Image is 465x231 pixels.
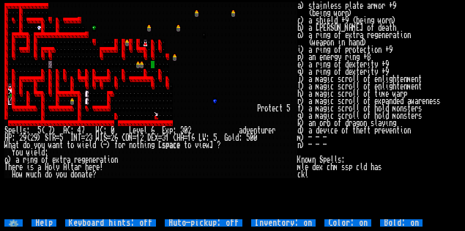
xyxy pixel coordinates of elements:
div: i [26,164,30,171]
div: n [147,142,151,149]
div: n [30,156,34,164]
div: l [144,127,147,134]
div: e [272,105,275,112]
div: - [103,142,107,149]
div: e [89,164,92,171]
div: 9 [23,134,26,142]
div: P [8,134,12,142]
div: H [12,171,15,178]
div: o [187,142,191,149]
div: a [67,156,70,164]
div: t [257,127,261,134]
input: Help [31,219,56,227]
div: e [19,164,23,171]
div: S [103,134,107,142]
div: s [23,127,26,134]
div: g [34,156,37,164]
div: y [56,164,59,171]
div: H [176,134,180,142]
div: 2 [111,134,114,142]
div: R [52,134,56,142]
div: : [173,127,176,134]
div: o [133,142,136,149]
div: ) [37,134,41,142]
div: r [96,156,100,164]
div: Y [12,149,15,156]
div: o [15,149,19,156]
div: H [4,134,8,142]
div: t [59,156,63,164]
div: 2 [140,134,144,142]
div: o [4,156,8,164]
div: e [34,149,37,156]
div: A [180,134,184,142]
div: o [70,142,74,149]
div: r [23,156,26,164]
div: I [70,134,74,142]
div: ) [107,142,111,149]
div: p [169,127,173,134]
div: S [4,127,8,134]
div: 5 [286,105,290,112]
div: l [231,134,235,142]
div: e [133,127,136,134]
div: 3 [180,127,184,134]
div: ! [100,164,103,171]
div: : [45,149,48,156]
div: d [41,149,45,156]
div: t [268,105,272,112]
div: 1 [136,134,140,142]
div: o [48,171,52,178]
div: 0 [253,134,257,142]
div: a [239,127,242,134]
div: r [272,127,275,134]
div: E [151,134,155,142]
div: u [19,149,23,156]
div: A [63,164,67,171]
div: t [103,156,107,164]
div: L [129,127,133,134]
div: r [261,105,264,112]
div: 5 [37,127,41,134]
div: t [279,105,283,112]
div: e [250,127,253,134]
div: y [34,142,37,149]
div: o [264,105,268,112]
div: r [122,142,125,149]
div: i [107,156,111,164]
div: X [155,134,158,142]
div: e [268,127,272,134]
div: r [78,164,81,171]
div: p [165,142,169,149]
div: i [26,156,30,164]
div: a [74,164,78,171]
div: H [45,164,48,171]
div: e [92,156,96,164]
div: d [70,171,74,178]
div: l [15,127,19,134]
div: h [85,164,89,171]
div: a [81,171,85,178]
div: n [78,171,81,178]
div: y [56,171,59,178]
input: Color: on [324,219,371,227]
div: 2 [19,134,23,142]
div: N [129,134,133,142]
div: l [89,142,92,149]
div: 3 [89,134,92,142]
div: t [136,142,140,149]
div: e [78,156,81,164]
div: o [26,142,30,149]
div: E [162,127,165,134]
div: r [92,164,96,171]
div: t [67,142,70,149]
div: : [26,127,30,134]
div: = [107,134,111,142]
div: o [41,156,45,164]
input: Keyboard hints: off [65,219,156,227]
div: ? [217,142,220,149]
div: 7 [81,127,85,134]
div: v [195,142,198,149]
div: ( [26,134,30,142]
div: e [96,164,100,171]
